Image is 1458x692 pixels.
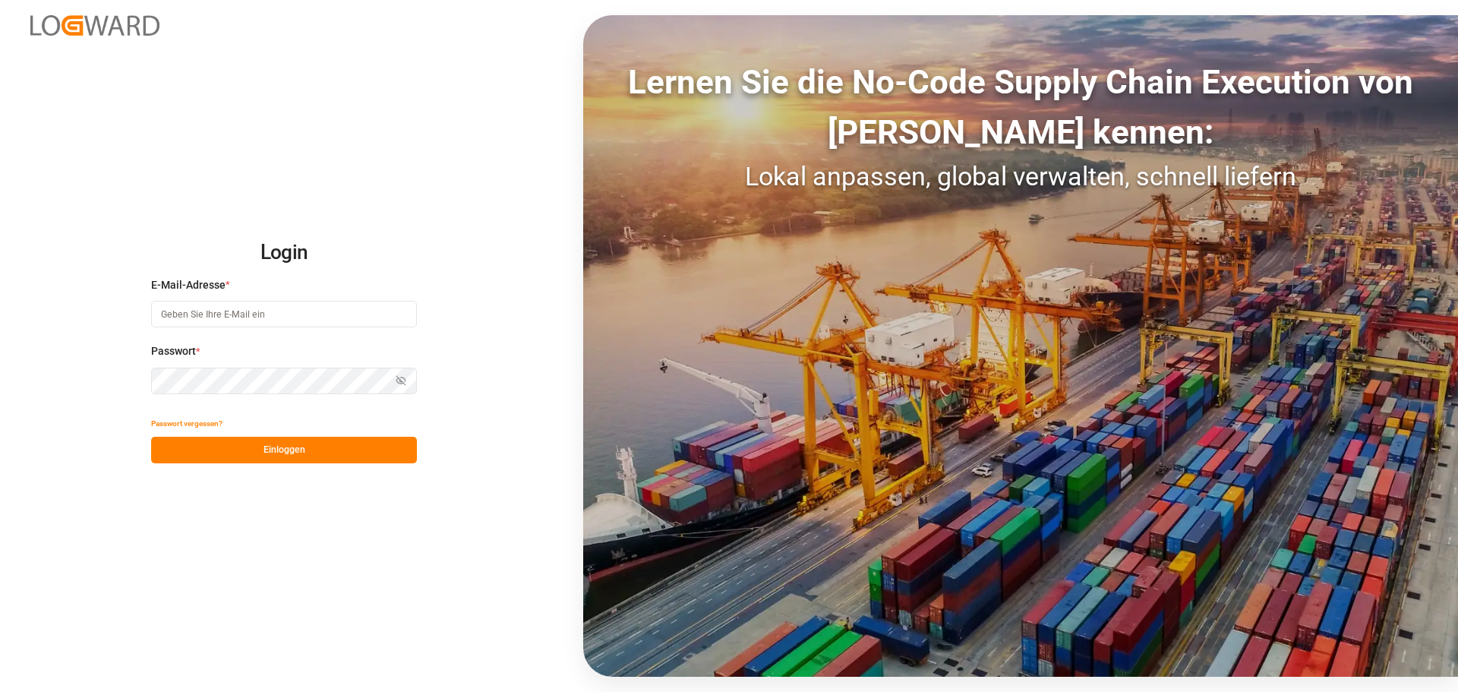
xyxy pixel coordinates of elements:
button: Einloggen [151,437,417,463]
font: Lokal anpassen, global verwalten, schnell liefern [745,161,1296,191]
font: Passwort vergessen? [151,419,222,428]
font: Login [260,241,308,264]
font: Passwort [151,345,196,357]
font: Einloggen [264,444,305,455]
button: Passwort vergessen? [151,410,222,437]
img: Logward_new_orange.png [30,15,159,36]
input: Geben Sie Ihre E-Mail ein [151,301,417,327]
font: Lernen Sie die No-Code Supply Chain Execution von [PERSON_NAME] kennen: [628,62,1413,152]
font: E-Mail-Adresse [151,279,226,291]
